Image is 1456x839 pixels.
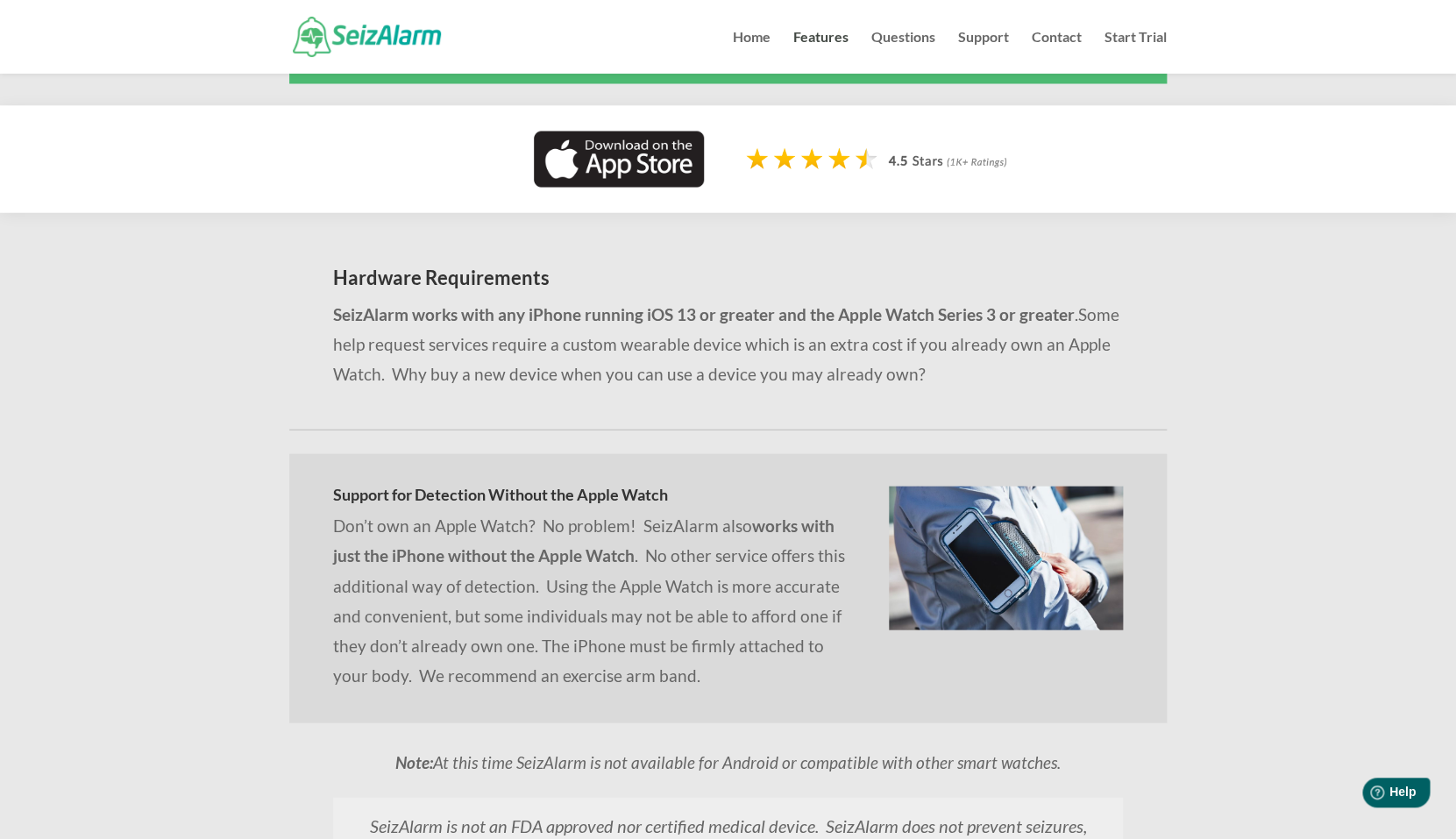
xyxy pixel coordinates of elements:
[333,510,845,690] p: Don’t own an Apple Watch? No problem! SeizAlarm also . No other service offers this additional wa...
[745,146,1019,176] img: app-store-rating-stars
[958,31,1009,74] a: Support
[1300,771,1437,820] iframe: Help widget launcher
[1104,31,1167,74] a: Start Trial
[534,131,704,186] img: Download on App Store
[793,31,849,74] a: Features
[733,31,771,74] a: Home
[395,751,433,771] strong: Note:
[1032,31,1082,74] a: Contact
[871,31,935,74] a: Questions
[333,303,1075,324] strong: SeizAlarm works with any iPhone running iOS 13 or greater and the Apple Watch Series 3 or greater
[395,751,1061,771] em: At this time SeizAlarm is not available for Android or compatible with other smart watches.
[333,267,1123,295] h3: Hardware Requirements
[889,486,1123,629] img: seizalarm-on-arm
[293,17,441,56] img: SeizAlarm
[333,303,1119,383] span: Some help request services require a custom wearable device which is an extra cost if you already...
[333,486,845,510] h4: Support for Detection Without the Apple Watch
[534,170,704,190] a: Download seizure detection app on the App Store
[333,299,1123,389] p: .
